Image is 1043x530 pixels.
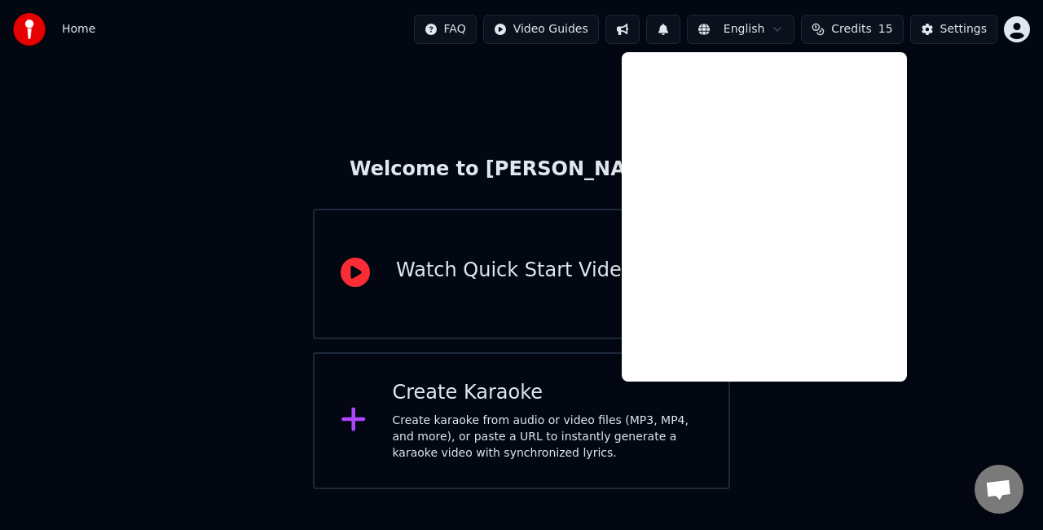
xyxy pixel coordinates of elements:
[878,21,893,38] span: 15
[910,15,997,44] button: Settings
[396,258,633,284] div: Watch Quick Start Video
[940,21,987,38] div: Settings
[975,465,1023,514] div: Open de chat
[393,380,703,406] div: Create Karaoke
[350,157,693,183] div: Welcome to [PERSON_NAME]
[62,21,95,38] nav: breadcrumb
[414,15,477,44] button: FAQ
[831,21,871,38] span: Credits
[483,15,599,44] button: Video Guides
[13,13,46,46] img: youka
[62,21,95,38] span: Home
[393,413,703,462] div: Create karaoke from audio or video files (MP3, MP4, and more), or paste a URL to instantly genera...
[801,15,903,44] button: Credits15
